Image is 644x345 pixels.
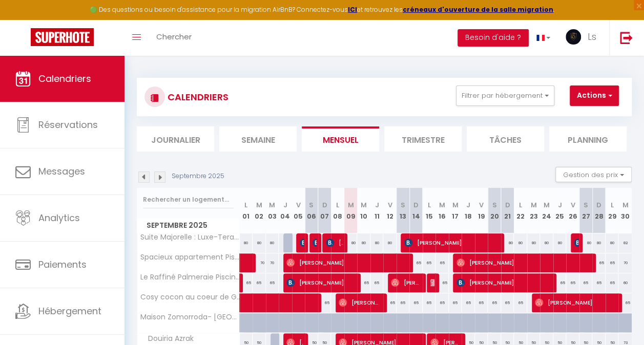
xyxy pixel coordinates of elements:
th: 30 [618,188,632,233]
th: 22 [514,188,527,233]
div: 60 [618,273,632,292]
th: 23 [527,188,541,233]
div: 65 [606,273,619,292]
a: ... Ls [558,20,609,56]
div: 65 [423,253,436,272]
span: [PERSON_NAME] [456,253,589,272]
div: 65 [357,273,370,292]
div: 80 [514,233,527,252]
span: [PERSON_NAME] [574,233,578,252]
abbr: L [519,200,522,210]
span: Le Raffiné Palmeraie Piscine -Parking-10 mn centre [139,273,241,281]
span: Paiements [38,258,87,271]
th: 19 [475,188,488,233]
div: 65 [514,293,527,312]
a: créneaux d'ouverture de la salle migration [403,5,553,14]
abbr: S [584,200,588,210]
th: 08 [331,188,344,233]
th: 07 [318,188,331,233]
button: Besoin d'aide ? [458,29,529,47]
span: Ls [588,30,596,43]
span: Analytics [38,211,80,224]
div: 65 [409,253,423,272]
div: 65 [475,293,488,312]
th: 14 [409,188,423,233]
abbr: M [361,200,367,210]
div: 80 [344,233,358,252]
a: Chercher [149,20,199,56]
abbr: D [596,200,601,210]
div: 80 [592,233,606,252]
input: Rechercher un logement... [143,190,234,209]
abbr: J [283,200,287,210]
span: Hébergement [38,305,101,317]
div: 80 [579,233,593,252]
span: [PERSON_NAME] [326,233,343,252]
div: 65 [592,273,606,292]
div: 65 [618,293,632,312]
abbr: L [336,200,339,210]
th: 11 [370,188,384,233]
span: Réservations [38,118,98,131]
abbr: J [466,200,470,210]
span: Spacieux appartement Piscine & Résidence sécurisée [139,253,241,261]
span: [PERSON_NAME] [286,273,355,292]
div: 65 [579,273,593,292]
div: 65 [423,293,436,312]
th: 25 [553,188,567,233]
div: 80 [370,233,384,252]
img: logout [620,31,633,44]
strong: ICI [348,5,357,14]
div: 65 [553,273,567,292]
th: 09 [344,188,358,233]
span: Maison Zomorroda- [GEOGRAPHIC_DATA]-Détente [139,313,241,321]
th: 28 [592,188,606,233]
th: 03 [266,188,279,233]
div: 70 [266,253,279,272]
div: 80 [357,233,370,252]
abbr: L [427,200,430,210]
li: Mensuel [302,126,379,152]
th: 27 [579,188,593,233]
span: [PERSON_NAME] [404,233,498,252]
img: ... [566,29,581,45]
div: 65 [435,293,449,312]
img: Super Booking [31,28,94,46]
div: 80 [527,233,541,252]
div: 80 [540,233,553,252]
abbr: M [439,200,445,210]
span: Suite Majorelle : Luxe-Terasse-Parking privée [139,233,241,241]
div: 65 [566,273,579,292]
div: 65 [501,293,514,312]
div: 65 [383,293,397,312]
abbr: D [505,200,510,210]
span: [PERSON_NAME] [313,233,317,252]
div: 65 [409,293,423,312]
th: 17 [449,188,462,233]
th: 01 [240,188,253,233]
li: Semaine [219,126,297,152]
div: 65 [488,293,501,312]
span: Douiria Azrak [139,333,196,344]
button: Ouvrir le widget de chat LiveChat [8,4,39,35]
span: Messages [38,165,85,178]
div: 80 [240,233,253,252]
abbr: L [611,200,614,210]
span: [PERSON_NAME] [339,293,381,312]
span: Septembre 2025 [137,218,239,233]
div: 65 [462,293,475,312]
button: Gestion des prix [555,167,632,182]
abbr: J [375,200,379,210]
span: [PERSON_NAME] [300,233,304,252]
th: 04 [279,188,292,233]
th: 10 [357,188,370,233]
div: 80 [501,233,514,252]
span: Calendriers [38,72,91,85]
abbr: S [401,200,405,210]
th: 18 [462,188,475,233]
th: 12 [383,188,397,233]
abbr: J [558,200,562,210]
abbr: D [413,200,419,210]
span: Chercher [156,31,192,42]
